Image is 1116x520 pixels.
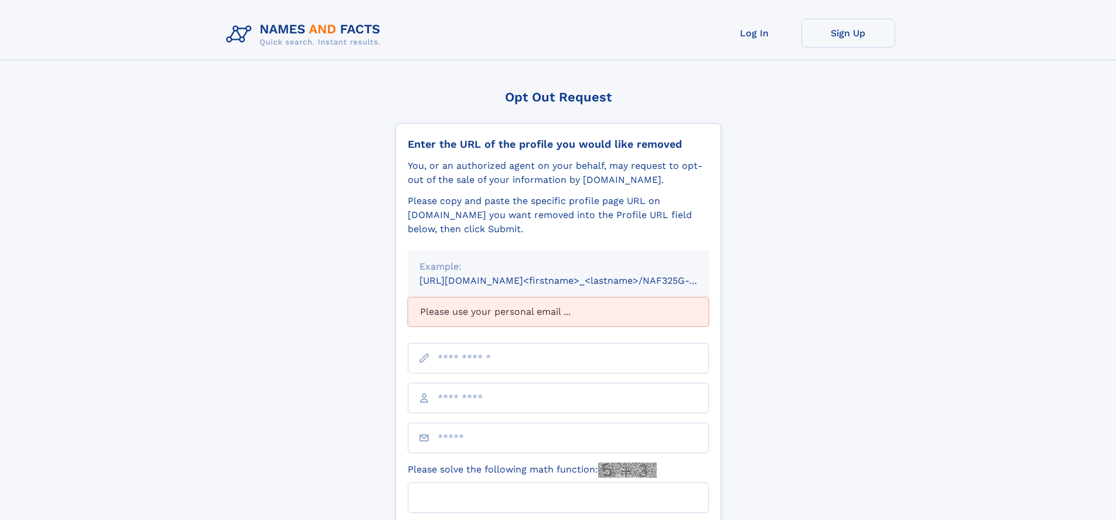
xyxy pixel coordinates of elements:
div: Please use your personal email ... [408,297,709,327]
div: Example: [419,260,697,274]
small: [URL][DOMAIN_NAME]<firstname>_<lastname>/NAF325G-xxxxxxxx [419,275,731,286]
div: You, or an authorized agent on your behalf, may request to opt-out of the sale of your informatio... [408,159,709,187]
label: Please solve the following math function: [408,463,657,478]
a: Log In [708,19,801,47]
div: Enter the URL of the profile you would like removed [408,138,709,151]
div: Opt Out Request [395,90,721,104]
div: Please copy and paste the specific profile page URL on [DOMAIN_NAME] you want removed into the Pr... [408,194,709,236]
img: Logo Names and Facts [221,19,390,50]
a: Sign Up [801,19,895,47]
